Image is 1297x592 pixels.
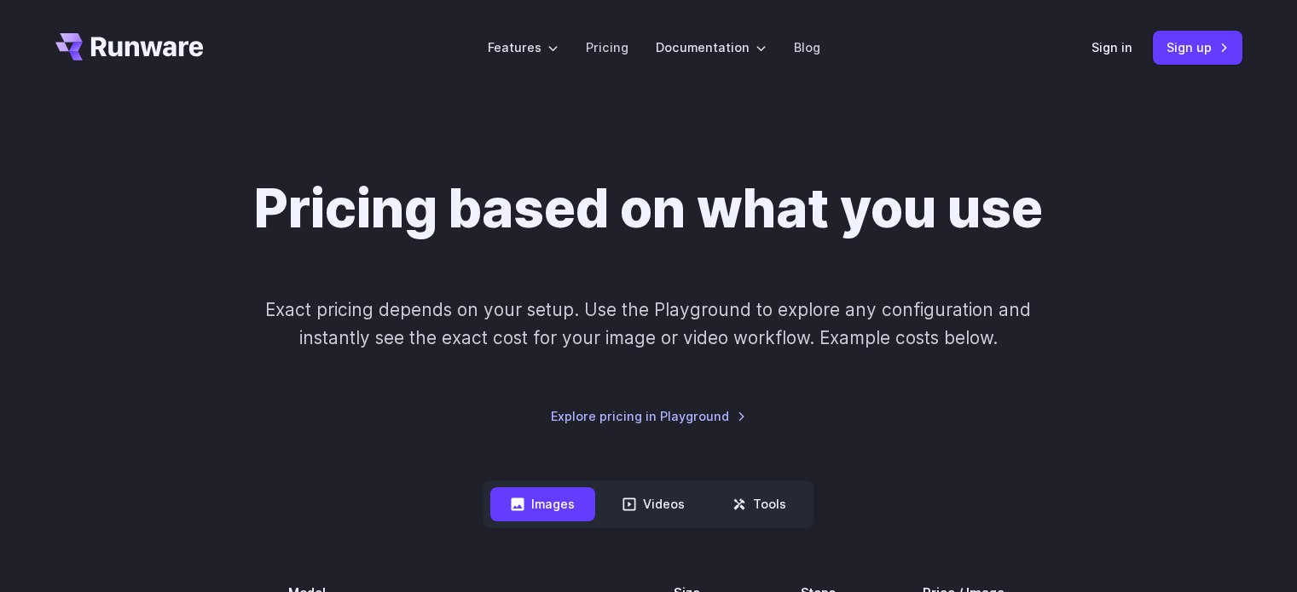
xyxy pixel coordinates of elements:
label: Features [488,37,559,57]
p: Exact pricing depends on your setup. Use the Playground to explore any configuration and instantl... [233,296,1063,353]
button: Tools [712,487,807,520]
h1: Pricing based on what you use [254,177,1043,241]
button: Videos [602,487,705,520]
a: Sign in [1091,37,1132,57]
button: Images [490,487,595,520]
a: Blog [794,37,820,57]
a: Explore pricing in Playground [551,406,746,426]
a: Sign up [1153,31,1242,64]
a: Pricing [586,37,628,57]
label: Documentation [656,37,767,57]
a: Go to / [55,33,204,60]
